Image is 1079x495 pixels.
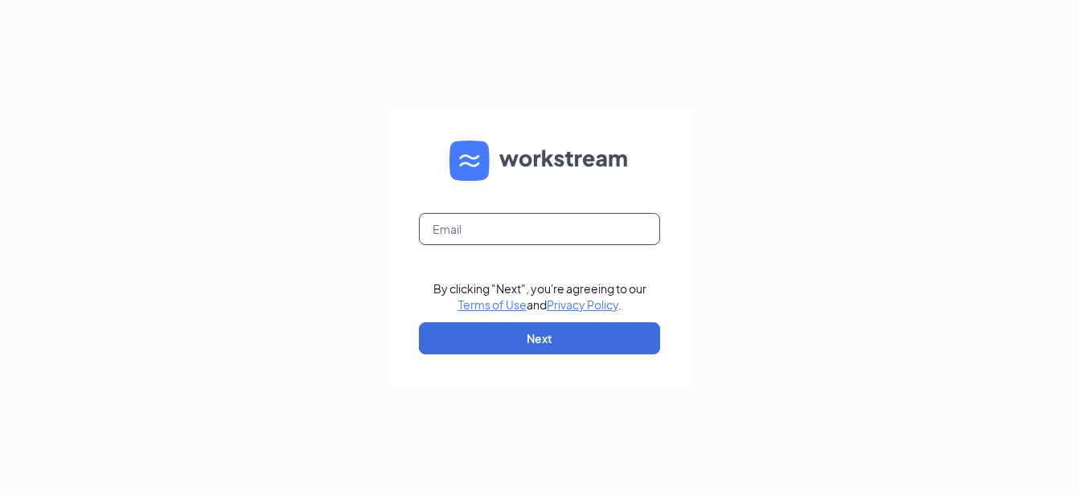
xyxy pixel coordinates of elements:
[433,280,646,313] div: By clicking "Next", you're agreeing to our and .
[458,297,527,312] a: Terms of Use
[419,213,660,245] input: Email
[419,322,660,354] button: Next
[449,141,630,181] img: WS logo and Workstream text
[547,297,618,312] a: Privacy Policy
